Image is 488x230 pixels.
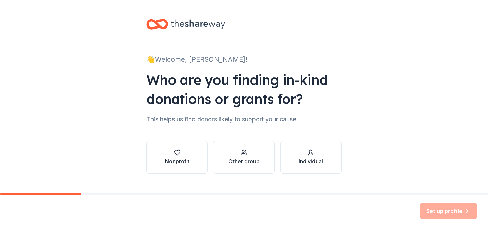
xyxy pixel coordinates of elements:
[146,114,342,125] div: This helps us find donors likely to support your cause.
[146,141,208,174] button: Nonprofit
[299,157,323,165] div: Individual
[146,54,342,65] div: 👋 Welcome, [PERSON_NAME]!
[165,157,189,165] div: Nonprofit
[213,141,274,174] button: Other group
[146,70,342,108] div: Who are you finding in-kind donations or grants for?
[228,157,260,165] div: Other group
[280,141,342,174] button: Individual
